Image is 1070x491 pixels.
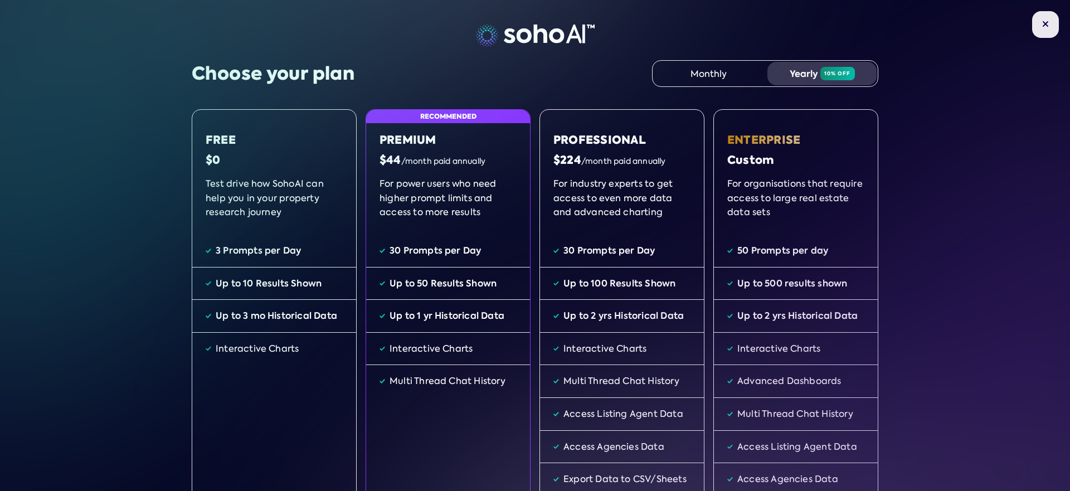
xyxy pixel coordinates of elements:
div: Access Agencies Data [563,440,664,454]
div: Monthly [654,62,763,85]
div: Premium [380,132,517,148]
img: Tick Icon [553,374,559,388]
span: /month paid annually [581,156,665,166]
div: Interactive Charts [216,342,299,356]
img: Tick Icon [727,472,733,487]
div: 30 Prompts per Day [390,244,481,258]
img: Tick Icon [727,244,733,258]
img: Tick Icon [553,407,559,421]
img: Tick Icon [727,342,733,356]
div: Up to 2 yrs Historical Data [737,309,858,323]
div: Multi Thread Chat History [563,374,679,388]
img: Tick Icon [206,244,211,258]
img: Tick Icon [380,309,385,323]
div: For industry experts to get access to even more data and advanced charting [553,177,690,221]
div: Up to 2 yrs Historical Data [563,309,684,323]
div: Custom [727,152,864,168]
div: 30 Prompts per Day [563,244,655,258]
img: Tick Icon [553,440,559,454]
img: Tick Icon [380,276,385,291]
img: Tick Icon [727,374,733,388]
div: Up to 3 mo Historical Data [216,309,337,323]
div: For power users who need higher prompt limits and access to more results [380,177,517,221]
div: Multi Thread Chat History [390,374,505,388]
div: $44 [380,152,517,168]
div: Up to 100 Results Shown [563,276,675,291]
div: Interactive Charts [390,342,473,356]
img: Tick Icon [553,309,559,323]
div: $224 [553,152,690,168]
img: Tick Icon [727,309,733,323]
img: Tick Icon [206,342,211,356]
div: Interactive Charts [737,342,820,356]
img: Tick Icon [553,342,559,356]
div: Up to 50 Results Shown [390,276,497,291]
div: $0 [206,152,343,168]
div: Professional [553,132,690,148]
img: Tick Icon [553,472,559,487]
div: Multi Thread Chat History [737,407,853,421]
img: Tick Icon [553,244,559,258]
img: Close [1042,21,1049,27]
div: Yearly [767,62,877,85]
img: Tick Icon [380,244,385,258]
div: Up to 10 Results Shown [216,276,322,291]
div: 3 Prompts per Day [216,244,301,258]
span: 10% off [820,67,855,80]
img: Tick Icon [727,276,733,291]
div: Interactive Charts [563,342,646,356]
div: Access Listing Agent Data [737,440,857,454]
img: Tick Icon [380,374,385,388]
div: 50 Prompts per day [737,244,828,258]
div: Up to 1 yr Historical Data [390,309,504,323]
div: Free [206,132,343,148]
span: /month paid annually [401,156,485,166]
div: For organisations that require access to large real estate data sets [727,177,864,221]
img: Tick Icon [727,407,733,421]
div: Access Agencies Data [737,472,838,487]
div: Recommended [366,110,530,123]
div: Access Listing Agent Data [563,407,683,421]
img: Tick Icon [380,342,385,356]
div: Test drive how SohoAI can help you in your property research journey [206,177,343,221]
img: Tick Icon [727,440,733,454]
img: SohoAI [476,25,595,47]
img: Tick Icon [206,309,211,323]
img: Tick Icon [206,276,211,291]
div: Advanced Dashboards [737,374,842,388]
div: Enterprise [727,132,864,148]
img: Tick Icon [553,276,559,291]
div: Choose your plan [192,61,354,86]
div: Export Data to CSV/Sheets [563,472,687,487]
div: Up to 500 results shown [737,276,847,291]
